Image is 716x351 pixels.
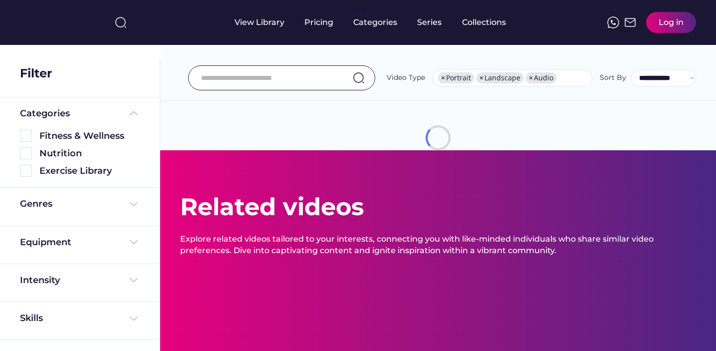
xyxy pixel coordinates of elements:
span: × [441,74,445,81]
div: Sort By [600,73,626,83]
div: Fitness & Wellness [39,130,140,142]
div: Exercise Library [39,165,140,177]
li: Landscape [477,72,523,83]
div: Nutrition [39,147,140,160]
span: × [479,74,483,81]
img: Frame%20%284%29.svg [128,274,140,286]
div: View Library [235,17,284,28]
img: Rectangle%205126.svg [20,130,32,142]
div: Categories [353,17,397,28]
li: Portrait [438,72,474,83]
img: search-normal.svg [353,72,365,84]
img: Frame%20%285%29.svg [128,107,140,119]
div: Related videos [180,190,364,224]
img: Frame%2051.svg [624,16,636,28]
div: Equipment [20,236,71,249]
img: Frame%20%284%29.svg [128,236,140,248]
img: Frame%20%284%29.svg [128,313,140,325]
div: fvck [353,5,366,15]
li: Audio [526,72,556,83]
div: Genres [20,198,52,210]
img: meteor-icons_whatsapp%20%281%29.svg [607,16,619,28]
div: Series [417,17,442,28]
div: Explore related videos tailored to your interests, connecting you with like-minded individuals wh... [180,234,696,256]
img: yH5BAEAAAAALAAAAAABAAEAAAIBRAA7 [686,306,706,326]
span: × [529,74,533,81]
img: Frame%20%284%29.svg [128,198,140,210]
div: Video Type [387,73,425,83]
img: Rectangle%205126.svg [20,165,32,177]
div: Collections [462,17,506,28]
div: Pricing [304,17,333,28]
div: Intensity [20,274,60,287]
div: Log in [659,17,684,28]
div: Skills [20,312,45,325]
img: search-normal%203.svg [115,16,127,28]
div: Categories [20,107,70,120]
div: Filter [20,65,52,82]
img: Rectangle%205126.svg [20,147,32,159]
img: yH5BAEAAAAALAAAAAABAAEAAAIBRAA7 [20,11,99,31]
